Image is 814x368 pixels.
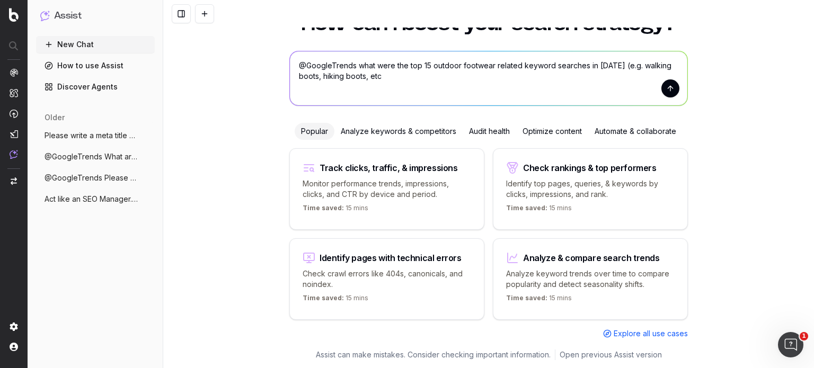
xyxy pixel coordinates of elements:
[36,148,155,165] button: @GoogleTrends What are the top 10 most s
[303,268,471,290] p: Check crawl errors like 404s, canonicals, and noindex.
[45,151,138,162] span: @GoogleTrends What are the top 10 most s
[506,178,675,200] p: Identify top pages, queries, & keywords by clicks, impressions, and rank.
[10,88,18,97] img: Intelligence
[614,328,688,339] span: Explore all use cases
[36,36,155,53] button: New Chat
[45,112,65,123] span: older
[320,164,458,172] div: Track clicks, traffic, & impressions
[36,169,155,186] button: @GoogleTrends Please can you highlight t
[463,123,516,140] div: Audit health
[516,123,588,140] div: Optimize content
[295,123,334,140] div: Popular
[10,68,18,77] img: Analytics
[320,254,462,262] div: Identify pages with technical errors
[10,322,18,331] img: Setting
[560,349,662,360] a: Open previous Assist version
[290,51,687,105] textarea: @GoogleTrends what were the top 15 outdoor footwear related keyword searches in [DATE] (e.g. walk...
[36,191,155,208] button: Act like an SEO Manager. The objective i
[10,343,18,351] img: My account
[303,204,368,217] p: 15 mins
[523,164,657,172] div: Check rankings & top performers
[334,123,463,140] div: Analyze keywords & competitors
[603,328,688,339] a: Explore all use cases
[800,332,808,340] span: 1
[9,8,19,22] img: Botify logo
[303,178,471,200] p: Monitor performance trends, impressions, clicks, and CTR by device and period.
[303,294,344,302] span: Time saved:
[36,78,155,95] a: Discover Agents
[523,254,660,262] div: Analyze & compare search trends
[588,123,683,140] div: Automate & collaborate
[316,349,551,360] p: Assist can make mistakes. Consider checking important information.
[778,332,803,357] iframe: Intercom live chat
[506,204,547,212] span: Time saved:
[506,294,547,302] span: Time saved:
[40,8,151,23] button: Assist
[45,194,138,204] span: Act like an SEO Manager. The objective i
[11,177,17,185] img: Switch project
[36,127,155,144] button: Please write a meta title and meta descr
[10,109,18,118] img: Activation
[45,130,138,141] span: Please write a meta title and meta descr
[303,294,368,307] p: 15 mins
[303,204,344,212] span: Time saved:
[10,130,18,138] img: Studio
[45,173,138,183] span: @GoogleTrends Please can you highlight t
[54,8,82,23] h1: Assist
[10,150,18,159] img: Assist
[36,57,155,74] a: How to use Assist
[40,11,50,21] img: Assist
[506,268,675,290] p: Analyze keyword trends over time to compare popularity and detect seasonality shifts.
[506,294,572,307] p: 15 mins
[506,204,572,217] p: 15 mins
